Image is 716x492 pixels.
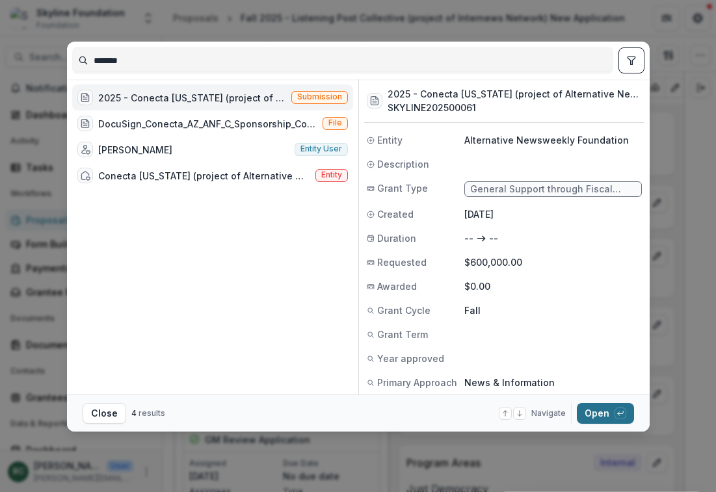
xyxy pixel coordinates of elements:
[464,279,642,293] p: $0.00
[98,169,310,183] div: Conecta [US_STATE] (project of Alternative Newsweekly Foundation)
[464,255,642,269] p: $600,000.00
[377,255,427,269] span: Requested
[98,91,286,105] div: 2025 - Conecta [US_STATE] (project of Alternative Newsweekly Foundation) - New Application
[377,231,416,245] span: Duration
[464,133,642,147] p: Alternative Newsweekly Foundation
[464,231,473,245] p: --
[98,143,172,157] div: [PERSON_NAME]
[98,117,317,131] div: DocuSign_Conecta_AZ_ANF_C_Sponsorship_Contra.pdf
[83,403,126,424] button: Close
[297,92,342,101] span: Submission
[577,403,634,424] button: Open
[464,207,642,221] p: [DATE]
[618,47,644,73] button: toggle filters
[131,408,137,418] span: 4
[531,408,566,419] span: Navigate
[377,133,403,147] span: Entity
[377,328,428,341] span: Grant Term
[388,101,642,114] h3: SKYLINE202500061
[464,376,642,389] p: News & Information
[377,279,417,293] span: Awarded
[464,304,642,317] p: Fall
[377,181,428,195] span: Grant Type
[328,118,342,127] span: File
[377,157,429,171] span: Description
[377,207,414,221] span: Created
[321,170,342,179] span: Entity
[377,304,431,317] span: Grant Cycle
[377,376,457,389] span: Primary Approach
[470,184,636,195] span: General Support through Fiscal Sponsor
[300,144,342,153] span: Entity user
[377,352,444,365] span: Year approved
[139,408,165,418] span: results
[388,87,642,101] h3: 2025 - Conecta [US_STATE] (project of Alternative Newsweekly Foundation) - New Application
[489,231,498,245] p: --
